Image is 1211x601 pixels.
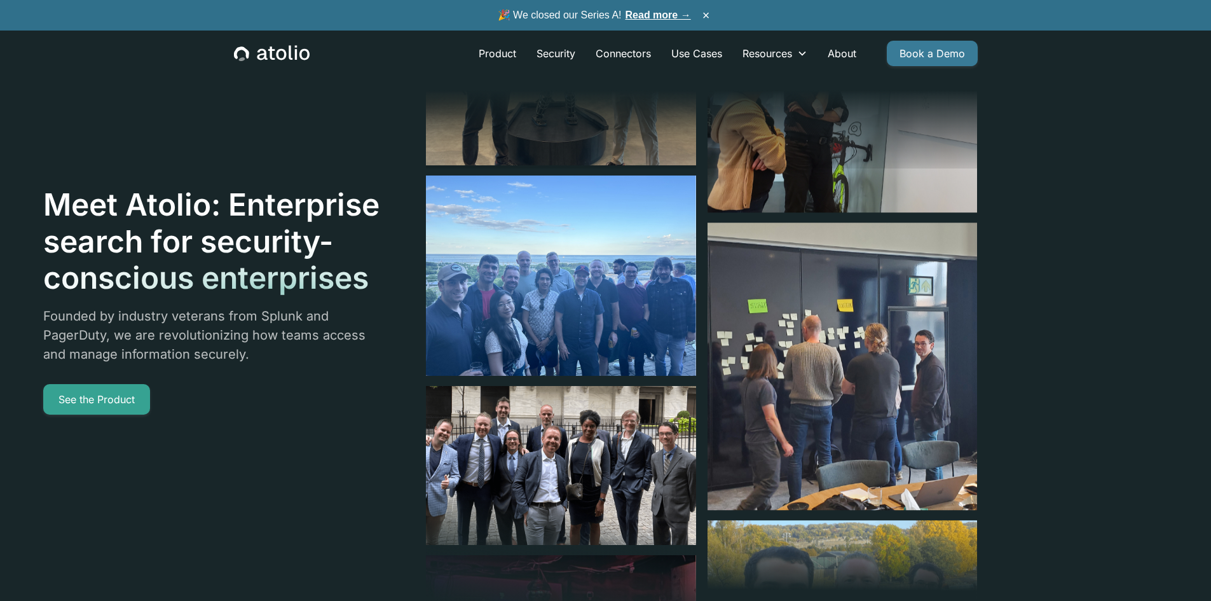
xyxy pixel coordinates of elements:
img: image [426,386,696,545]
p: Founded by industry veterans from Splunk and PagerDuty, we are revolutionizing how teams access a... [43,307,381,364]
a: Security [526,41,585,66]
div: Resources [742,46,792,61]
a: Product [469,41,526,66]
span: 🎉 We closed our Series A! [498,8,691,23]
div: Resources [732,41,818,66]
a: About [818,41,866,66]
a: Connectors [585,41,661,66]
a: Use Cases [661,41,732,66]
img: image [708,223,978,510]
img: image [426,176,696,376]
iframe: profile [5,18,198,116]
a: Book a Demo [887,41,978,66]
a: Read more → [626,10,691,20]
h1: Meet Atolio: Enterprise search for security-conscious enterprises [43,186,381,296]
a: See the Product [43,384,150,415]
a: home [234,45,310,62]
button: × [699,8,714,22]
